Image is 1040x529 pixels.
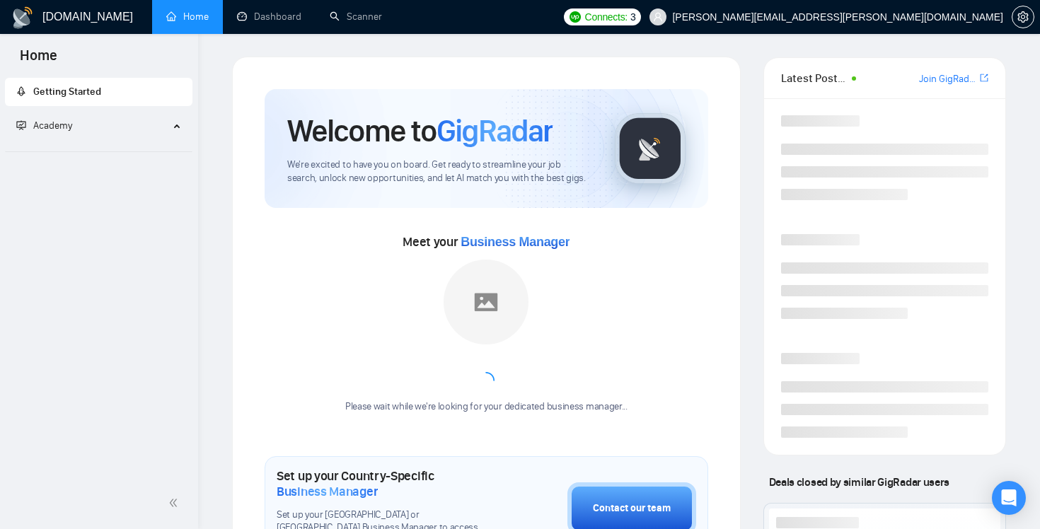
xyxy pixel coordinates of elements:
[461,235,570,249] span: Business Manager
[992,481,1026,515] div: Open Intercom Messenger
[5,78,192,106] li: Getting Started
[16,120,26,130] span: fund-projection-screen
[980,72,988,83] span: export
[277,468,497,499] h1: Set up your Country-Specific
[330,11,382,23] a: searchScanner
[168,496,183,510] span: double-left
[277,484,378,499] span: Business Manager
[477,371,495,390] span: loading
[1012,6,1034,28] button: setting
[166,11,209,23] a: homeHome
[919,71,977,87] a: Join GigRadar Slack Community
[33,86,101,98] span: Getting Started
[11,6,34,29] img: logo
[653,12,663,22] span: user
[287,158,592,185] span: We're excited to have you on board. Get ready to streamline your job search, unlock new opportuni...
[5,146,192,155] li: Academy Homepage
[33,120,72,132] span: Academy
[763,470,955,494] span: Deals closed by similar GigRadar users
[980,71,988,85] a: export
[16,120,72,132] span: Academy
[781,69,848,87] span: Latest Posts from the GigRadar Community
[444,260,528,344] img: placeholder.png
[337,400,636,414] div: Please wait while we're looking for your dedicated business manager...
[8,45,69,75] span: Home
[585,9,628,25] span: Connects:
[1012,11,1034,23] span: setting
[287,112,553,150] h1: Welcome to
[16,86,26,96] span: rocket
[630,9,636,25] span: 3
[437,112,553,150] span: GigRadar
[237,11,301,23] a: dashboardDashboard
[615,113,686,184] img: gigradar-logo.png
[570,11,581,23] img: upwork-logo.png
[1012,11,1034,23] a: setting
[593,501,671,516] div: Contact our team
[403,234,570,250] span: Meet your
